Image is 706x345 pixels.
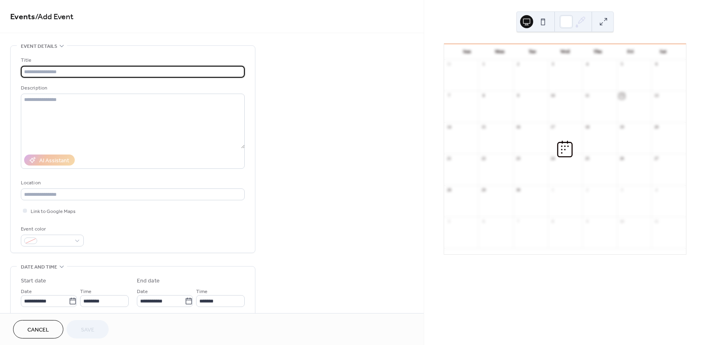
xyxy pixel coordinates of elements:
div: Sun [451,44,483,60]
div: 15 [481,125,487,130]
span: Date [21,287,32,296]
div: 11 [585,93,590,99]
div: 17 [550,125,556,130]
div: 12 [619,93,625,99]
div: 9 [515,93,521,99]
span: Cancel [27,326,49,334]
a: Events [10,9,35,25]
span: Date [137,287,148,296]
div: 20 [654,125,659,130]
div: 14 [446,125,452,130]
div: 4 [654,187,659,193]
span: Time [80,287,92,296]
div: 6 [481,219,487,224]
div: 6 [654,62,659,67]
span: Time [196,287,208,296]
div: Fri [614,44,647,60]
div: 24 [550,156,556,161]
span: Date and time [21,263,57,271]
div: 5 [619,62,625,67]
span: Event details [21,42,57,51]
div: 26 [619,156,625,161]
div: 25 [585,156,590,161]
div: 8 [550,219,556,224]
div: Event color [21,225,82,233]
div: Description [21,84,243,92]
div: 11 [654,219,659,224]
div: 1 [481,62,487,67]
div: 18 [585,125,590,130]
button: Cancel [13,320,63,338]
div: 10 [550,93,556,99]
div: 2 [515,62,521,67]
div: 21 [446,156,452,161]
div: 27 [654,156,659,161]
div: 7 [515,219,521,224]
div: Location [21,179,243,187]
div: 9 [585,219,590,224]
div: Title [21,56,243,65]
div: 7 [446,93,452,99]
div: 2 [585,187,590,193]
div: Tue [516,44,549,60]
div: Wed [549,44,581,60]
div: End date [137,277,160,285]
span: / Add Event [35,9,74,25]
div: 23 [515,156,521,161]
span: Link to Google Maps [31,207,76,216]
div: 13 [654,93,659,99]
div: 10 [619,219,625,224]
div: 1 [550,187,556,193]
div: Mon [483,44,516,60]
div: Thu [581,44,614,60]
div: 19 [619,125,625,130]
div: 5 [446,219,452,224]
div: 4 [585,62,590,67]
div: 3 [550,62,556,67]
div: 16 [515,125,521,130]
div: 3 [619,187,625,193]
div: 30 [515,187,521,193]
div: 28 [446,187,452,193]
div: 22 [481,156,487,161]
div: 31 [446,62,452,67]
div: 8 [481,93,487,99]
div: Start date [21,277,46,285]
div: 29 [481,187,487,193]
div: Sat [647,44,679,60]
